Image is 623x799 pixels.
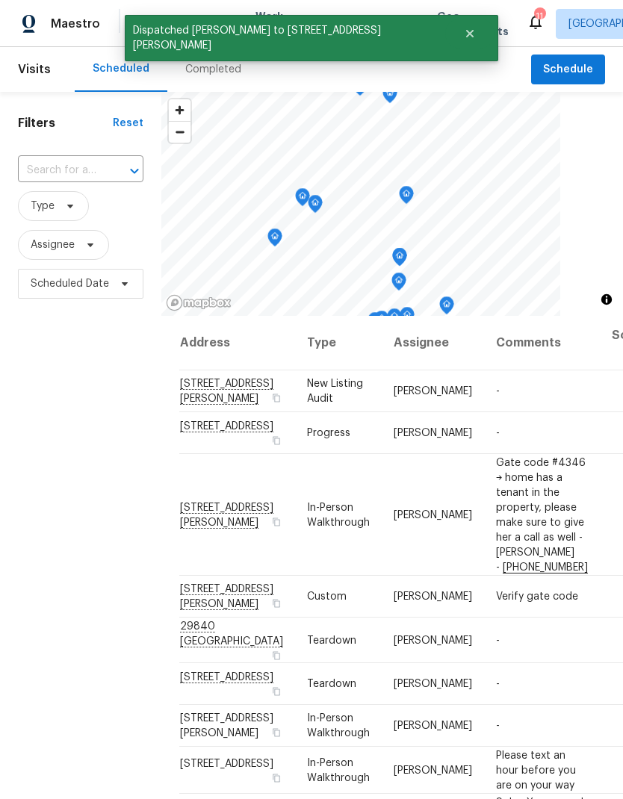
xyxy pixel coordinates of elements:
[267,228,282,252] div: Map marker
[394,679,472,689] span: [PERSON_NAME]
[534,9,545,24] div: 11
[31,237,75,252] span: Assignee
[18,159,102,182] input: Search for an address...
[185,62,241,77] div: Completed
[496,750,576,790] span: Please text an hour before you are on your way
[180,713,273,739] span: [STREET_ADDRESS][PERSON_NAME]
[394,428,472,438] span: [PERSON_NAME]
[93,61,149,76] div: Scheduled
[496,721,500,731] span: -
[382,85,397,108] div: Map marker
[270,685,283,698] button: Copy Address
[394,386,472,397] span: [PERSON_NAME]
[270,597,283,610] button: Copy Address
[484,316,600,370] th: Comments
[255,9,294,39] span: Work Orders
[394,509,472,520] span: [PERSON_NAME]
[18,53,51,86] span: Visits
[392,248,407,271] div: Map marker
[169,121,190,143] button: Zoom out
[113,116,143,131] div: Reset
[166,294,232,311] a: Mapbox homepage
[496,591,578,602] span: Verify gate code
[169,99,190,121] button: Zoom in
[598,290,616,308] button: Toggle attribution
[31,199,55,214] span: Type
[124,161,145,181] button: Open
[307,635,356,645] span: Teardown
[439,296,454,320] div: Map marker
[270,726,283,739] button: Copy Address
[531,55,605,85] button: Schedule
[169,122,190,143] span: Zoom out
[437,9,509,39] span: Geo Assignments
[18,116,113,131] h1: Filters
[180,758,273,768] span: [STREET_ADDRESS]
[394,635,472,645] span: [PERSON_NAME]
[307,757,370,783] span: In-Person Walkthrough
[394,591,472,602] span: [PERSON_NAME]
[31,276,109,291] span: Scheduled Date
[270,648,283,662] button: Copy Address
[394,765,472,775] span: [PERSON_NAME]
[308,195,323,218] div: Map marker
[602,291,611,308] span: Toggle attribution
[496,386,500,397] span: -
[496,457,588,573] span: Gate code #4346 → home has a tenant in the property, please make sure to give her a call as well ...
[399,186,414,209] div: Map marker
[270,771,283,784] button: Copy Address
[295,188,310,211] div: Map marker
[161,92,560,316] canvas: Map
[445,19,495,49] button: Close
[496,679,500,689] span: -
[307,713,370,739] span: In-Person Walkthrough
[543,60,593,79] span: Schedule
[400,307,415,330] div: Map marker
[51,16,100,31] span: Maestro
[307,679,356,689] span: Teardown
[496,428,500,438] span: -
[496,635,500,645] span: -
[382,316,484,370] th: Assignee
[179,316,295,370] th: Address
[125,15,445,61] span: Dispatched [PERSON_NAME] to [STREET_ADDRESS][PERSON_NAME]
[394,721,472,731] span: [PERSON_NAME]
[307,591,347,602] span: Custom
